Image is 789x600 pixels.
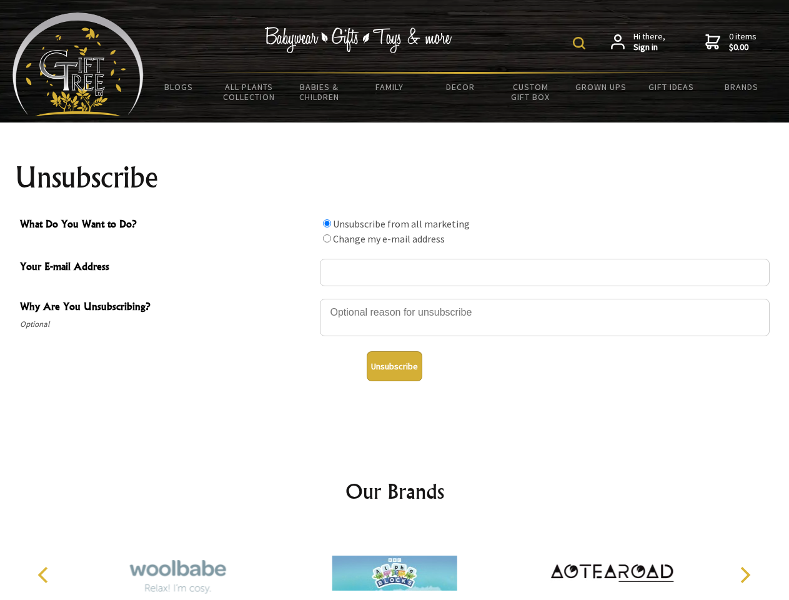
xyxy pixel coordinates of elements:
[144,74,214,100] a: BLOGS
[333,232,445,245] label: Change my e-mail address
[15,162,775,192] h1: Unsubscribe
[265,27,452,53] img: Babywear - Gifts - Toys & more
[323,234,331,242] input: What Do You Want to Do?
[25,476,765,506] h2: Our Brands
[707,74,777,100] a: Brands
[367,351,422,381] button: Unsubscribe
[284,74,355,110] a: Babies & Children
[20,259,314,277] span: Your E-mail Address
[729,42,757,53] strong: $0.00
[565,74,636,100] a: Grown Ups
[636,74,707,100] a: Gift Ideas
[355,74,425,100] a: Family
[31,561,59,589] button: Previous
[20,216,314,234] span: What Do You Want to Do?
[731,561,758,589] button: Next
[729,31,757,53] span: 0 items
[573,37,585,49] img: product search
[320,259,770,286] input: Your E-mail Address
[12,12,144,116] img: Babyware - Gifts - Toys and more...
[323,219,331,227] input: What Do You Want to Do?
[20,317,314,332] span: Optional
[333,217,470,230] label: Unsubscribe from all marketing
[495,74,566,110] a: Custom Gift Box
[20,299,314,317] span: Why Are You Unsubscribing?
[214,74,285,110] a: All Plants Collection
[320,299,770,336] textarea: Why Are You Unsubscribing?
[611,31,665,53] a: Hi there,Sign in
[633,31,665,53] span: Hi there,
[705,31,757,53] a: 0 items$0.00
[633,42,665,53] strong: Sign in
[425,74,495,100] a: Decor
